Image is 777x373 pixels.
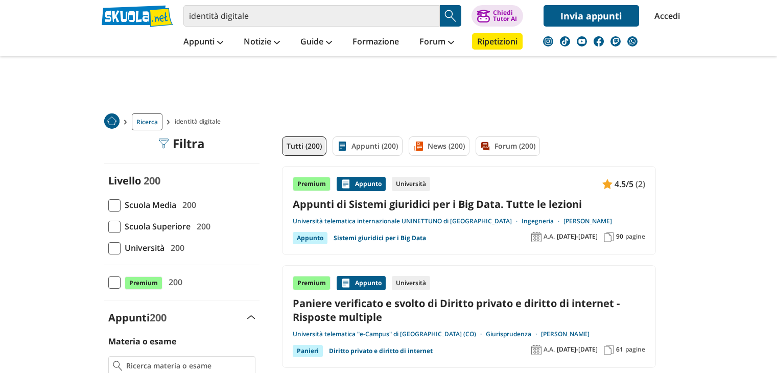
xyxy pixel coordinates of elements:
img: youtube [577,36,587,46]
span: 200 [193,220,210,233]
img: Appunti filtro contenuto [337,141,347,151]
span: pagine [625,345,645,354]
a: [PERSON_NAME] [563,217,612,225]
a: Forum (200) [476,136,540,156]
a: Università telematica internazionale UNINETTUNO di [GEOGRAPHIC_DATA] [293,217,522,225]
div: Panieri [293,345,323,357]
div: Università [392,177,430,191]
img: Anno accademico [531,345,541,355]
a: Paniere verificato e svolto di Diritto privato e diritto di internet - Risposte multiple [293,296,645,324]
img: Appunti contenuto [341,179,351,189]
span: A.A. [544,345,555,354]
div: Appunto [293,232,327,244]
span: 200 [178,198,196,212]
a: Appunti [181,33,226,52]
img: Filtra filtri mobile [158,138,169,149]
span: 90 [616,232,623,241]
div: Premium [293,276,331,290]
img: Home [104,113,120,129]
img: Forum filtro contenuto [480,141,490,151]
a: Appunti (200) [333,136,403,156]
input: Ricerca materia o esame [126,361,250,371]
a: Forum [417,33,457,52]
button: Search Button [440,5,461,27]
span: [DATE]-[DATE] [557,345,598,354]
a: Diritto privato e diritto di internet [329,345,433,357]
span: 200 [150,311,167,324]
a: Home [104,113,120,130]
div: Premium [293,177,331,191]
span: [DATE]-[DATE] [557,232,598,241]
span: 61 [616,345,623,354]
div: Chiedi Tutor AI [493,10,517,22]
img: Pagine [604,232,614,242]
a: Ricerca [132,113,162,130]
a: Appunti di Sistemi giuridici per i Big Data. Tutte le lezioni [293,197,645,211]
label: Materia o esame [108,336,176,347]
span: pagine [625,232,645,241]
a: Ingegneria [522,217,563,225]
button: ChiediTutor AI [472,5,523,27]
span: 4.5/5 [615,177,633,191]
img: Apri e chiudi sezione [247,315,255,319]
span: 200 [164,275,182,289]
a: Invia appunti [544,5,639,27]
div: Appunto [337,276,386,290]
img: WhatsApp [627,36,638,46]
a: Tutti (200) [282,136,326,156]
div: Università [392,276,430,290]
div: Filtra [158,136,205,151]
img: Appunti contenuto [341,278,351,288]
img: Anno accademico [531,232,541,242]
a: Università telematica "e-Campus" di [GEOGRAPHIC_DATA] (CO) [293,330,486,338]
label: Livello [108,174,141,188]
a: Notizie [241,33,282,52]
span: Scuola Superiore [121,220,191,233]
a: Guide [298,33,335,52]
span: (2) [635,177,645,191]
img: twitch [610,36,621,46]
span: 200 [167,241,184,254]
span: Università [121,241,164,254]
a: [PERSON_NAME] [541,330,590,338]
img: Appunti contenuto [602,179,613,189]
img: Cerca appunti, riassunti o versioni [443,8,458,24]
span: Scuola Media [121,198,176,212]
input: Cerca appunti, riassunti o versioni [183,5,440,27]
span: 200 [144,174,160,188]
div: Appunto [337,177,386,191]
span: Premium [125,276,162,290]
a: Giurisprudenza [486,330,541,338]
img: instagram [543,36,553,46]
label: Appunti [108,311,167,324]
img: tiktok [560,36,570,46]
a: Ripetizioni [472,33,523,50]
a: News (200) [409,136,469,156]
img: News filtro contenuto [413,141,423,151]
a: Accedi [654,5,676,27]
img: facebook [594,36,604,46]
img: Pagine [604,345,614,355]
span: A.A. [544,232,555,241]
a: Formazione [350,33,402,52]
img: Ricerca materia o esame [113,361,123,371]
span: identità digitale [175,113,225,130]
a: Sistemi giuridici per i Big Data [334,232,426,244]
